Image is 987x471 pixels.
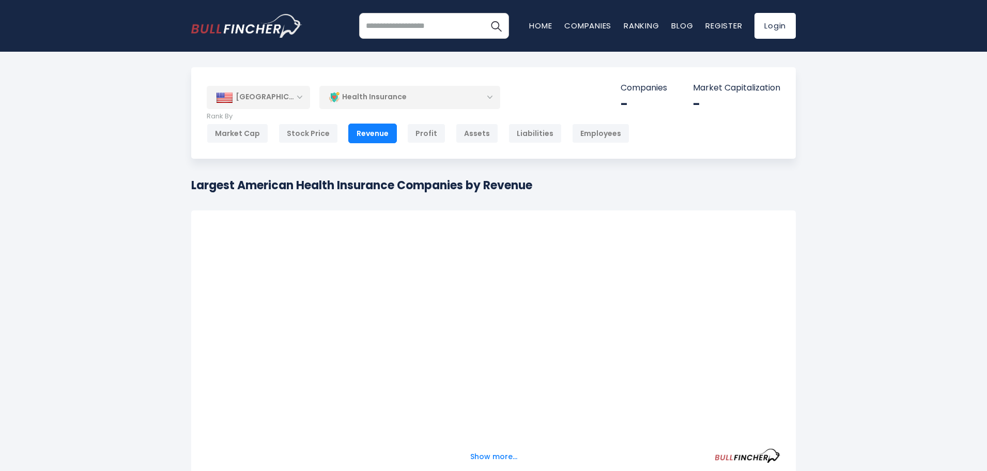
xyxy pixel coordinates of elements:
[407,124,445,143] div: Profit
[529,20,552,31] a: Home
[207,86,310,109] div: [GEOGRAPHIC_DATA]
[572,124,629,143] div: Employees
[207,124,268,143] div: Market Cap
[191,177,532,194] h1: Largest American Health Insurance Companies by Revenue
[464,448,523,465] button: Show more...
[693,96,780,112] div: -
[207,112,629,121] p: Rank By
[693,83,780,94] p: Market Capitalization
[319,85,500,109] div: Health Insurance
[564,20,611,31] a: Companies
[754,13,796,39] a: Login
[508,124,562,143] div: Liabilities
[705,20,742,31] a: Register
[191,14,302,38] img: bullfincher logo
[456,124,498,143] div: Assets
[624,20,659,31] a: Ranking
[621,83,667,94] p: Companies
[621,96,667,112] div: -
[348,124,397,143] div: Revenue
[191,14,302,38] a: Go to homepage
[279,124,338,143] div: Stock Price
[483,13,509,39] button: Search
[671,20,693,31] a: Blog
